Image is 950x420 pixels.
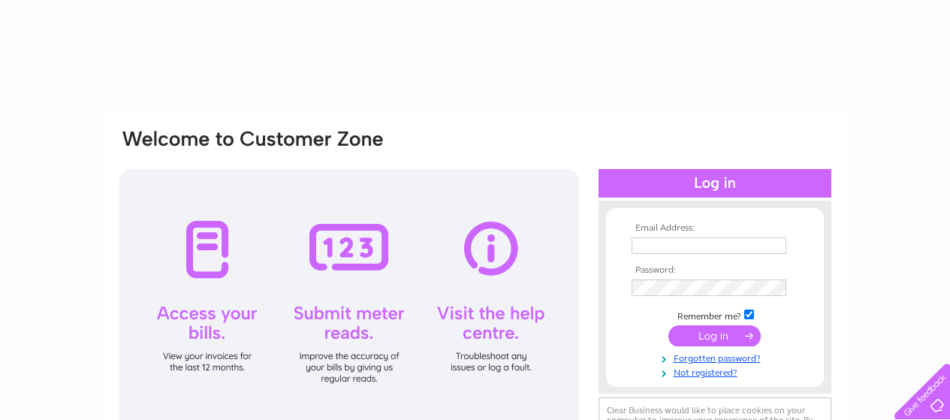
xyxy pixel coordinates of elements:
[628,223,802,234] th: Email Address:
[628,265,802,276] th: Password:
[632,364,802,379] a: Not registered?
[632,350,802,364] a: Forgotten password?
[628,307,802,322] td: Remember me?
[668,325,761,346] input: Submit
